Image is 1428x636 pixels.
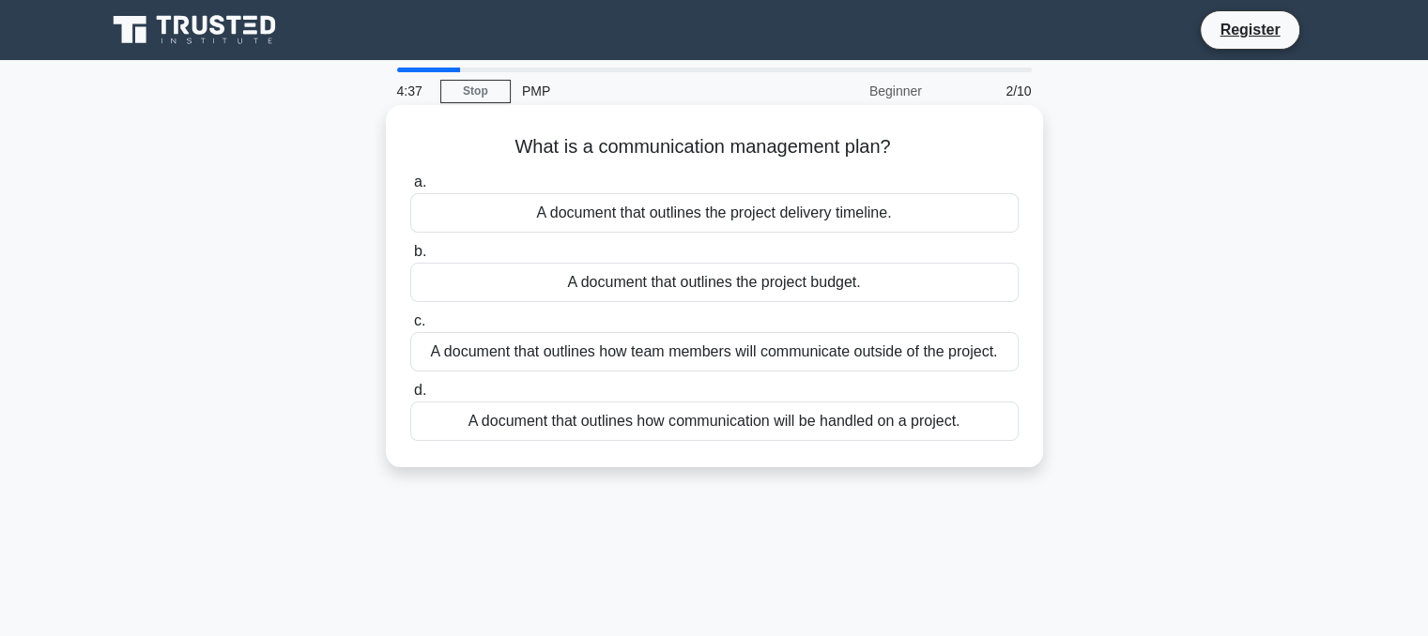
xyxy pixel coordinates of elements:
[410,263,1019,302] div: A document that outlines the project budget.
[386,72,440,110] div: 4:37
[410,401,1019,441] div: A document that outlines how communication will be handled on a project.
[414,174,426,189] span: a.
[410,332,1019,371] div: A document that outlines how team members will communicate outside of the project.
[414,382,426,398] span: d.
[440,80,511,103] a: Stop
[933,72,1043,110] div: 2/10
[1208,18,1291,41] a: Register
[408,135,1021,159] h5: What is a communication management plan?
[414,312,425,328] span: c.
[511,72,769,110] div: PMP
[414,243,426,259] span: b.
[410,193,1019,233] div: A document that outlines the project delivery timeline.
[769,72,933,110] div: Beginner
